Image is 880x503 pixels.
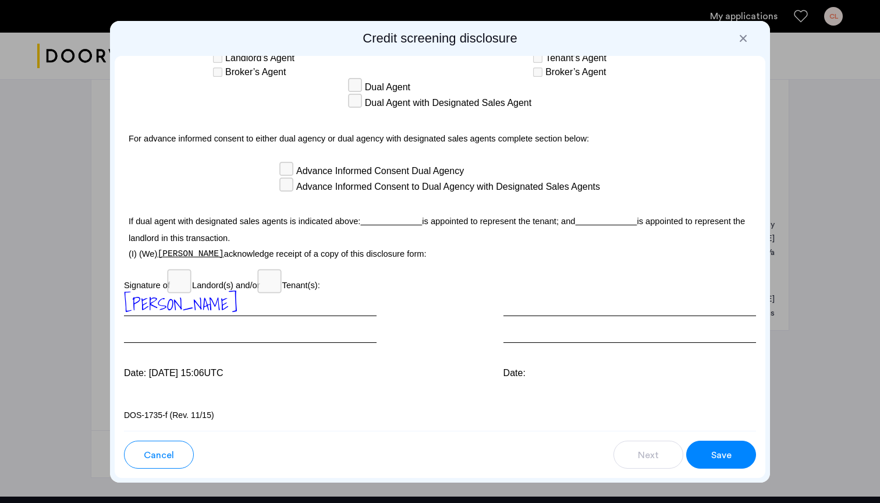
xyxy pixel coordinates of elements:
p: If dual agent with designated sales agents is indicated above: is appointed to represent the tena... [124,207,756,247]
div: Date: [DATE] 15:06UTC [124,366,377,380]
span: [PERSON_NAME] [124,291,237,317]
button: button [686,441,756,469]
span: Save [711,448,732,462]
button: button [124,441,194,469]
span: Next [638,448,659,462]
p: For advance informed consent to either dual agency or dual agency with designated sales agents co... [124,123,756,151]
span: Advance Informed Consent Dual Agency [296,164,464,178]
span: Advance Informed Consent to Dual Agency with Designated Sales Agents [296,180,600,194]
span: Dual Agent with Designated Sales Agent [365,96,531,110]
span: Tenant’s Agent [545,51,606,65]
p: (I) (We) acknowledge receipt of a copy of this disclosure form: [124,247,756,260]
span: Cancel [144,448,174,462]
h2: Credit screening disclosure [115,30,765,47]
span: Broker’s Agent [225,65,286,79]
p: Signature of Landord(s) and/or Tenant(s): [124,272,756,292]
div: Date: [503,366,756,380]
p: DOS-1735-f (Rev. 11/15) [124,409,756,421]
span: Landlord’s Agent [225,51,294,65]
span: Dual Agent [365,80,410,94]
button: button [613,441,683,469]
span: Broker’s Agent [545,65,606,79]
span: [PERSON_NAME] [157,249,223,258]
